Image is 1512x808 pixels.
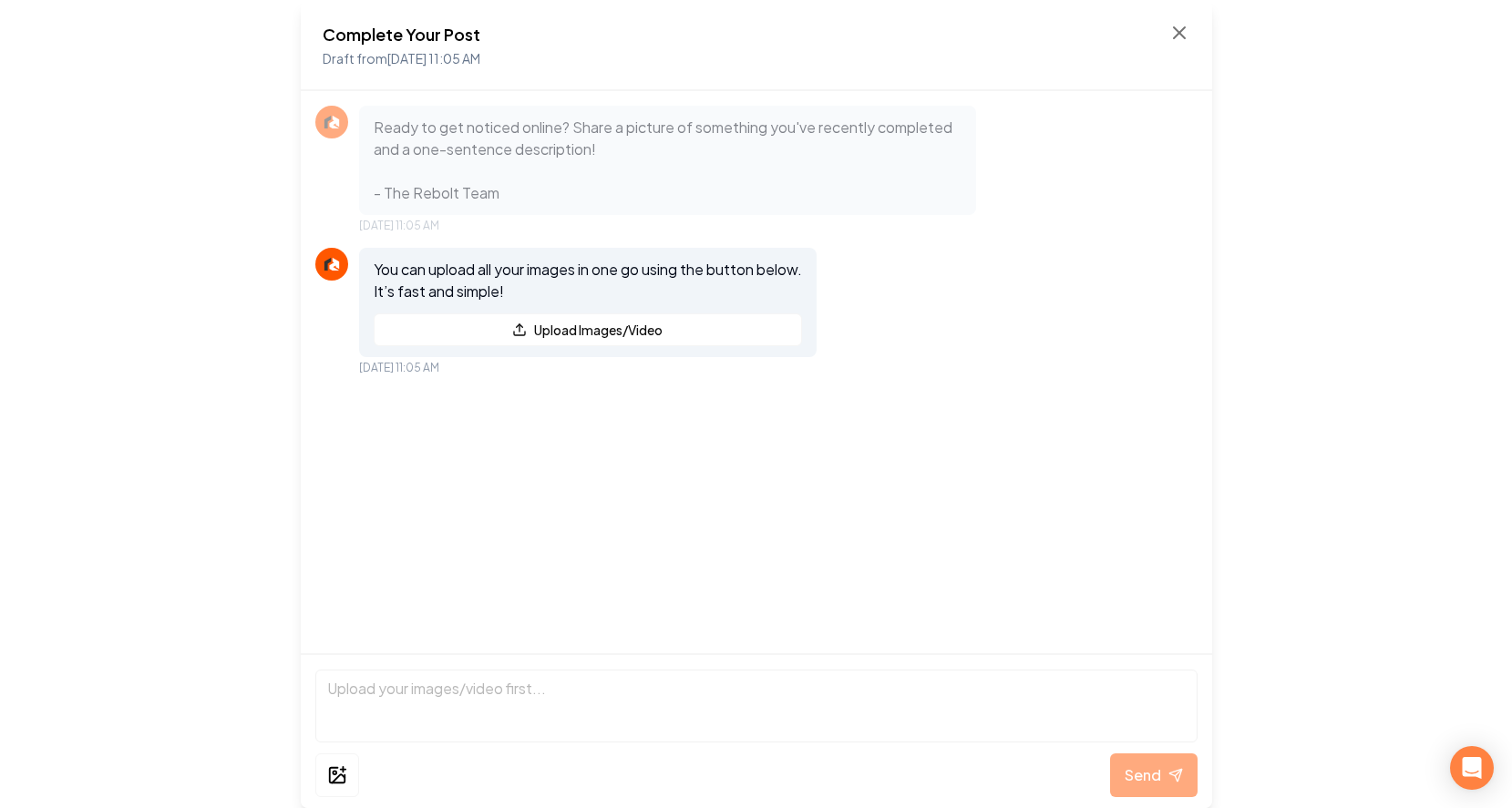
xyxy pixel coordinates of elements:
p: You can upload all your images in one go using the button below. It’s fast and simple! [374,259,802,302]
img: Rebolt Logo [321,253,343,275]
img: Rebolt Logo [321,111,343,133]
p: Ready to get noticed online? Share a picture of something you've recently completed and a one-sen... [374,117,962,204]
span: [DATE] 11:05 AM [359,361,439,375]
button: Upload Images/Video [374,313,802,346]
div: Open Intercom Messenger [1450,746,1494,790]
span: Draft from [DATE] 11:05 AM [323,50,480,66]
h2: Complete Your Post [323,22,480,47]
span: [DATE] 11:05 AM [359,219,439,233]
